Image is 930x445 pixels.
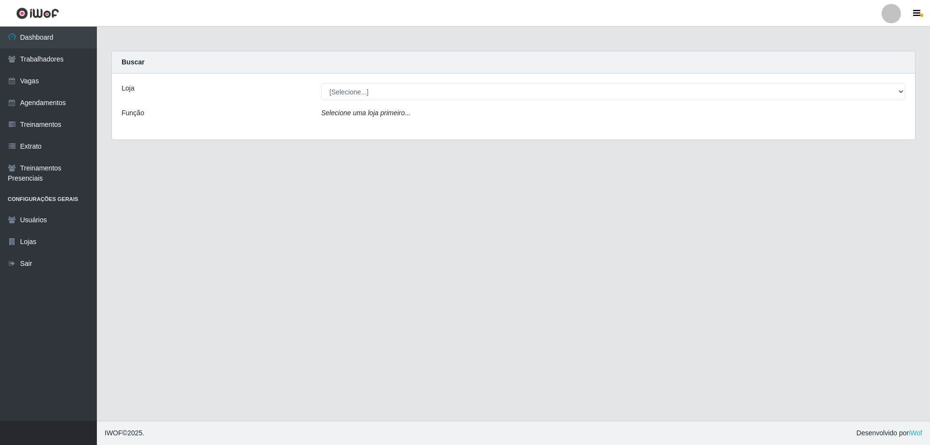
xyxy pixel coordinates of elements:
[16,7,59,19] img: CoreUI Logo
[105,429,123,437] span: IWOF
[105,428,144,438] span: © 2025 .
[122,83,134,93] label: Loja
[321,109,410,117] i: Selecione uma loja primeiro...
[909,429,922,437] a: iWof
[122,58,144,66] strong: Buscar
[122,108,144,118] label: Função
[856,428,922,438] span: Desenvolvido por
